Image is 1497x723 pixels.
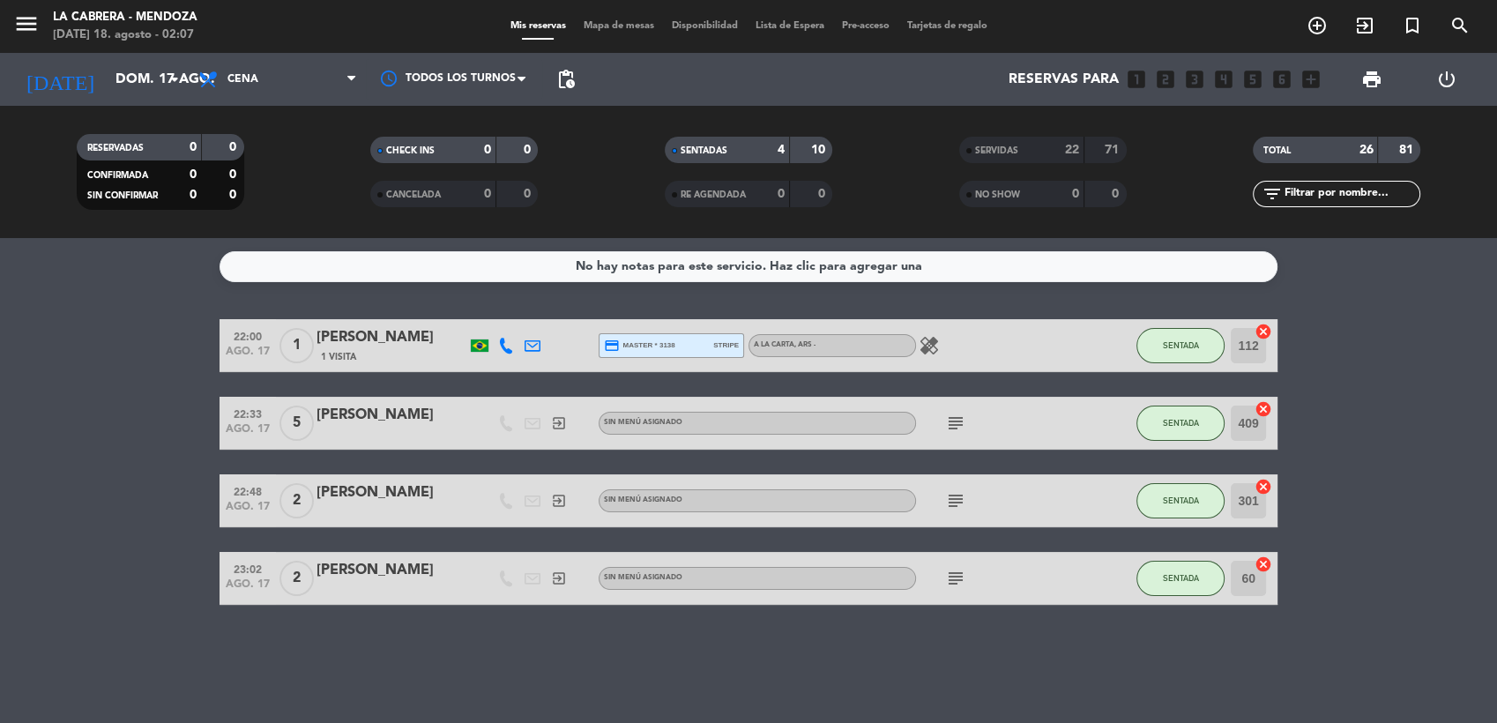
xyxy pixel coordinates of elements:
span: RESERVADAS [87,144,144,153]
div: LA CABRERA - MENDOZA [53,9,197,26]
span: master * 3138 [604,338,675,354]
i: looks_5 [1241,68,1264,91]
div: [PERSON_NAME] [317,559,466,582]
strong: 10 [810,144,828,156]
span: SENTADA [1163,496,1199,505]
i: exit_to_app [1354,15,1375,36]
input: Filtrar por nombre... [1283,184,1419,204]
strong: 0 [190,189,197,201]
button: SENTADA [1136,406,1225,441]
span: 2 [279,483,314,518]
div: [PERSON_NAME] [317,404,466,427]
strong: 0 [778,188,785,200]
span: SENTADA [1163,573,1199,583]
button: SENTADA [1136,483,1225,518]
span: CHECK INS [386,146,435,155]
i: healing [919,335,940,356]
i: filter_list [1262,183,1283,205]
span: CANCELADA [386,190,441,199]
span: Tarjetas de regalo [898,21,996,31]
strong: 0 [190,141,197,153]
strong: 0 [524,188,534,200]
strong: 22 [1065,144,1079,156]
i: add_box [1300,68,1322,91]
strong: 0 [817,188,828,200]
span: ago. 17 [226,346,270,366]
span: ago. 17 [226,423,270,443]
span: Pre-acceso [833,21,898,31]
i: looks_two [1154,68,1177,91]
i: looks_4 [1212,68,1235,91]
strong: 4 [778,144,785,156]
strong: 0 [484,144,491,156]
i: exit_to_app [551,493,567,509]
span: 1 Visita [321,350,356,364]
span: 23:02 [226,558,270,578]
i: exit_to_app [551,415,567,431]
div: [PERSON_NAME] [317,481,466,504]
i: cancel [1255,478,1272,496]
i: cancel [1255,400,1272,418]
i: looks_6 [1270,68,1293,91]
span: NO SHOW [975,190,1020,199]
span: Sin menú asignado [604,419,682,426]
div: No hay notas para este servicio. Haz clic para agregar una [576,257,922,277]
span: Mis reservas [502,21,575,31]
strong: 0 [484,188,491,200]
i: turned_in_not [1402,15,1423,36]
span: 22:33 [226,403,270,423]
i: power_settings_new [1436,69,1457,90]
span: Sin menú asignado [604,496,682,503]
i: subject [945,568,966,589]
strong: 0 [524,144,534,156]
i: cancel [1255,555,1272,573]
span: ago. 17 [226,501,270,521]
strong: 0 [229,189,240,201]
span: 22:48 [226,481,270,501]
strong: 0 [1112,188,1122,200]
span: SENTADA [1163,418,1199,428]
i: cancel [1255,323,1272,340]
i: looks_3 [1183,68,1206,91]
span: Reservas para [1009,71,1119,88]
span: Sin menú asignado [604,574,682,581]
span: A LA CARTA [754,341,816,348]
strong: 0 [190,168,197,181]
i: add_circle_outline [1307,15,1328,36]
span: SENTADAS [681,146,727,155]
span: 2 [279,561,314,596]
span: 22:00 [226,325,270,346]
span: Cena [227,73,258,86]
strong: 81 [1399,144,1417,156]
i: credit_card [604,338,620,354]
strong: 0 [229,168,240,181]
span: 1 [279,328,314,363]
button: SENTADA [1136,561,1225,596]
span: pending_actions [555,69,577,90]
span: SERVIDAS [975,146,1018,155]
button: menu [13,11,40,43]
span: RE AGENDADA [681,190,746,199]
div: LOG OUT [1410,53,1485,106]
strong: 26 [1359,144,1373,156]
span: Lista de Espera [747,21,833,31]
strong: 0 [229,141,240,153]
span: , ARS - [794,341,816,348]
strong: 0 [1072,188,1079,200]
span: ago. 17 [226,578,270,599]
i: search [1449,15,1471,36]
span: print [1361,69,1382,90]
span: Mapa de mesas [575,21,663,31]
span: SIN CONFIRMAR [87,191,158,200]
div: [PERSON_NAME] [317,326,466,349]
i: subject [945,490,966,511]
i: exit_to_app [551,570,567,586]
i: looks_one [1125,68,1148,91]
strong: 71 [1105,144,1122,156]
i: subject [945,413,966,434]
span: SENTADA [1163,340,1199,350]
span: 5 [279,406,314,441]
span: TOTAL [1263,146,1291,155]
span: Disponibilidad [663,21,747,31]
i: [DATE] [13,60,107,99]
